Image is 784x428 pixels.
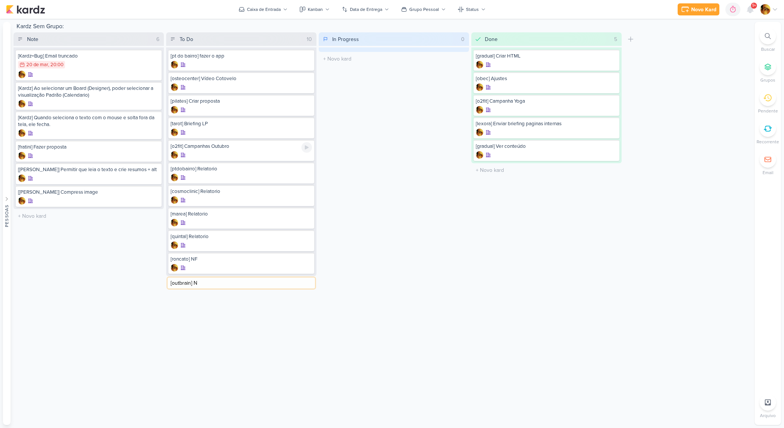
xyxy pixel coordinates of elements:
div: [cosmoclinic] Relatorio [171,188,312,195]
div: Kardz Sem Grupo: [14,22,752,32]
div: Criador(a): Leandro Guedes [171,196,178,204]
div: [osteocenter] Vídeo Cotovelo [171,75,312,82]
div: [tarot] Briefing LP [171,120,312,127]
div: Criador(a): Leandro Guedes [171,264,178,272]
div: [amelia] Permitir que leia o texto e crie resumos + alt [18,166,159,173]
img: Leandro Guedes [18,71,26,78]
div: Criador(a): Leandro Guedes [171,151,178,159]
div: [gradual] Criar HTML [476,53,617,59]
div: [o2fit] Campanhas Outubro [171,143,312,150]
div: [quintal] Relatorio [171,233,312,240]
div: Criador(a): Leandro Guedes [171,174,178,181]
div: Criador(a): Leandro Guedes [18,152,26,159]
div: 20 de mar [26,62,48,67]
div: , 20:00 [48,62,64,67]
img: Leandro Guedes [18,197,26,205]
div: [ptdobairro] Relatorio [171,165,312,172]
div: [roncato] NF [171,256,312,263]
div: Criador(a): Leandro Guedes [18,100,26,108]
div: Criador(a): Leandro Guedes [171,219,178,226]
div: [Kardz] Ao selecionar um Board (Designer), poder selecionar a visualização Padrão (Calendario) [18,85,159,99]
p: Arquivo [760,412,776,419]
li: Ctrl + F [755,28,781,53]
div: Novo Kard [691,6,716,14]
img: Leandro Guedes [476,151,483,159]
div: [o2fit] Campanha Yoga [476,98,617,105]
div: [pt do bairro] fazer o app [171,53,312,59]
img: Leandro Guedes [171,196,178,204]
div: [fratini] Fazer proposta [18,144,159,150]
img: Leandro Guedes [171,241,178,249]
div: Criador(a): Leandro Guedes [171,83,178,91]
div: Criador(a): Leandro Guedes [171,241,178,249]
div: Criador(a): Leandro Guedes [18,197,26,205]
div: Criador(a): Leandro Guedes [476,83,483,91]
img: Leandro Guedes [476,129,483,136]
div: Ligar relógio [301,142,312,153]
div: [Kardz] Quando seleciona o texto com o mouse e solta fora da tela, ele fecha. [18,114,159,128]
img: kardz.app [6,5,45,14]
div: Criador(a): Leandro Guedes [476,151,483,159]
button: Novo Kard [678,3,719,15]
img: Leandro Guedes [476,83,483,91]
input: + Novo kard [320,53,468,64]
img: Leandro Guedes [171,151,178,159]
div: [marea] Relatorio [171,211,312,217]
div: 5 [611,35,620,43]
div: 0 [458,35,468,43]
img: Leandro Guedes [476,106,483,114]
img: Leandro Guedes [18,100,26,108]
div: Criador(a): Leandro Guedes [171,106,178,114]
div: Criador(a): Leandro Guedes [18,71,26,78]
input: + Novo kard [168,278,315,288]
img: Leandro Guedes [18,175,26,182]
img: Leandro Guedes [171,174,178,181]
img: Leandro Guedes [18,129,26,137]
img: Leandro Guedes [171,219,178,226]
p: Email [763,169,773,176]
div: [gradual] Ver conteúdo [476,143,617,150]
div: Criador(a): Leandro Guedes [476,129,483,136]
img: Leandro Guedes [171,83,178,91]
p: Grupos [760,77,775,83]
div: [lexora] Enviar briefing paginas internas [476,120,617,127]
input: + Novo kard [473,165,620,176]
p: Recorrente [757,138,779,145]
img: Leandro Guedes [171,106,178,114]
div: Pessoas [3,205,10,227]
img: Leandro Guedes [171,264,178,272]
div: Criador(a): Leandro Guedes [18,175,26,182]
input: + Novo kard [15,211,162,222]
button: Pessoas [3,22,11,425]
img: Leandro Guedes [760,4,770,15]
div: Criador(a): Leandro Guedes [18,129,26,137]
span: 9+ [752,3,756,9]
img: Leandro Guedes [171,61,178,68]
div: [pilates] Criar proposta [171,98,312,105]
img: Leandro Guedes [18,152,26,159]
div: [obec] Ajustes [476,75,617,82]
div: [Kardz=Bug] Email truncado [18,53,159,59]
div: 6 [153,35,162,43]
p: Buscar [761,46,775,53]
p: Pendente [758,108,778,114]
div: 10 [304,35,315,43]
div: Criador(a): Leandro Guedes [476,61,483,68]
div: Criador(a): Leandro Guedes [476,106,483,114]
img: Leandro Guedes [171,129,178,136]
div: Criador(a): Leandro Guedes [171,61,178,68]
div: [amelia] Compress image [18,189,159,196]
div: Criador(a): Leandro Guedes [171,129,178,136]
img: Leandro Guedes [476,61,483,68]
